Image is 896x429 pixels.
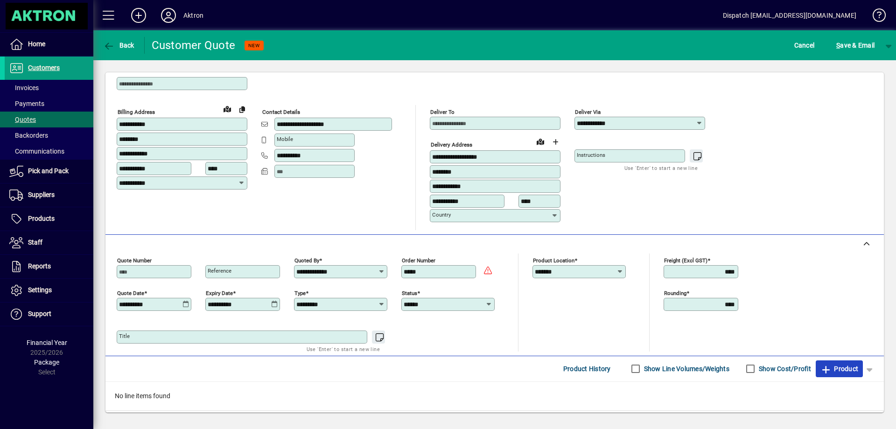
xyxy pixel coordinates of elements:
[5,33,93,56] a: Home
[432,211,451,218] mat-label: Country
[723,8,856,23] div: Dispatch [EMAIL_ADDRESS][DOMAIN_NAME]
[235,102,250,117] button: Copy to Delivery address
[28,191,55,198] span: Suppliers
[206,289,233,296] mat-label: Expiry date
[5,80,93,96] a: Invoices
[9,132,48,139] span: Backorders
[9,116,36,123] span: Quotes
[117,257,152,263] mat-label: Quote number
[548,134,563,149] button: Choose address
[9,84,39,91] span: Invoices
[277,136,293,142] mat-label: Mobile
[5,207,93,231] a: Products
[28,64,60,71] span: Customers
[664,289,686,296] mat-label: Rounding
[294,257,319,263] mat-label: Quoted by
[28,40,45,48] span: Home
[154,7,183,24] button: Profile
[9,148,64,155] span: Communications
[28,310,51,317] span: Support
[5,112,93,127] a: Quotes
[5,160,93,183] a: Pick and Pack
[183,8,203,23] div: Aktron
[152,38,236,53] div: Customer Quote
[28,262,51,270] span: Reports
[28,239,42,246] span: Staff
[5,127,93,143] a: Backorders
[642,364,729,373] label: Show Line Volumes/Weights
[93,37,145,54] app-page-header-button: Back
[307,344,380,354] mat-hint: Use 'Enter' to start a new line
[248,42,260,49] span: NEW
[208,267,231,274] mat-label: Reference
[28,286,52,294] span: Settings
[5,183,93,207] a: Suppliers
[117,289,144,296] mat-label: Quote date
[103,42,134,49] span: Back
[664,257,707,263] mat-label: Freight (excl GST)
[28,215,55,222] span: Products
[220,101,235,116] a: View on map
[5,231,93,254] a: Staff
[792,37,817,54] button: Cancel
[294,289,306,296] mat-label: Type
[794,38,815,53] span: Cancel
[533,134,548,149] a: View on map
[836,42,840,49] span: S
[5,255,93,278] a: Reports
[28,167,69,175] span: Pick and Pack
[5,143,93,159] a: Communications
[560,360,615,377] button: Product History
[624,162,698,173] mat-hint: Use 'Enter' to start a new line
[575,109,601,115] mat-label: Deliver via
[9,100,44,107] span: Payments
[820,361,858,376] span: Product
[563,361,611,376] span: Product History
[5,302,93,326] a: Support
[533,257,574,263] mat-label: Product location
[866,2,884,32] a: Knowledge Base
[577,152,605,158] mat-label: Instructions
[105,382,884,410] div: No line items found
[27,339,67,346] span: Financial Year
[34,359,59,366] span: Package
[5,96,93,112] a: Payments
[402,289,417,296] mat-label: Status
[430,109,455,115] mat-label: Deliver To
[101,37,137,54] button: Back
[816,360,863,377] button: Product
[124,7,154,24] button: Add
[5,279,93,302] a: Settings
[757,364,811,373] label: Show Cost/Profit
[402,257,435,263] mat-label: Order number
[836,38,875,53] span: ave & Email
[832,37,879,54] button: Save & Email
[119,333,130,339] mat-label: Title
